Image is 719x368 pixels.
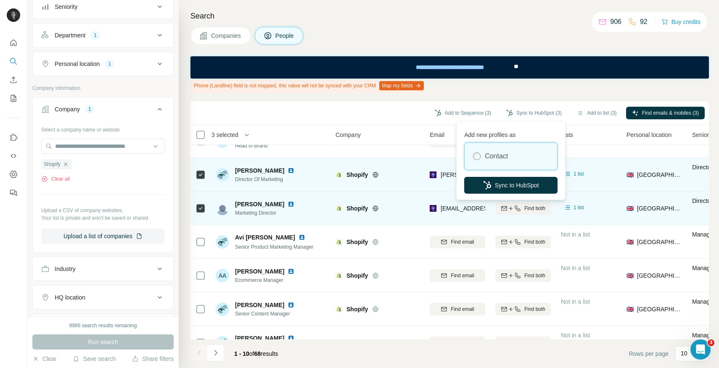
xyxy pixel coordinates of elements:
button: Clear [32,355,56,363]
h4: Search [190,10,709,22]
img: LinkedIn logo [299,234,305,241]
img: LinkedIn logo [288,201,294,208]
img: Logo of Shopify [336,205,342,212]
button: Buy credits [661,16,700,28]
span: Shopify [346,171,368,179]
span: Shopify [346,271,368,280]
span: Find email [451,272,474,279]
span: Find both [524,305,545,313]
button: Use Surfe API [7,148,20,163]
div: Select a company name or website [41,123,165,134]
p: 10 [681,349,687,357]
button: Share filters [132,355,174,363]
span: 1 - 10 [234,350,249,357]
span: Director [692,164,713,171]
span: Find email [451,339,474,347]
div: 1 [105,60,114,68]
img: Logo of Shopify [336,306,342,313]
button: Find email [430,269,485,282]
img: Avatar [216,302,229,316]
span: 🇬🇧 [626,238,634,246]
span: Shopify [346,238,368,246]
span: [GEOGRAPHIC_DATA] [637,238,682,246]
span: Senior Content Manager [235,310,298,318]
span: 68 [254,350,261,357]
img: LinkedIn logo [288,167,294,174]
span: Find both [524,339,545,347]
span: 1 list [574,204,584,211]
span: Not in a list [561,332,590,339]
p: Upload a CSV of company websites. [41,207,165,214]
div: Personal location [55,60,100,68]
span: Shopify [346,204,368,213]
span: [GEOGRAPHIC_DATA] [637,271,682,280]
button: Find email [430,336,485,349]
span: 🇬🇧 [626,339,634,347]
span: Find email [451,305,474,313]
button: Department1 [33,25,173,45]
span: Shopify [346,339,368,347]
button: Add to Sequence (3) [429,107,497,119]
span: 3 [708,339,714,346]
span: People [275,32,295,40]
span: Personal location [626,131,671,139]
p: 92 [640,17,648,27]
button: Quick start [7,35,20,50]
span: Marketing Director [235,209,298,217]
div: HQ location [55,293,85,302]
span: [PERSON_NAME] [235,334,284,342]
div: Company [55,105,80,113]
span: Avi [PERSON_NAME] [235,233,295,242]
span: Director [692,197,713,204]
span: Shopify [346,305,368,313]
div: Seniority [55,3,77,11]
span: 🇬🇧 [626,204,634,213]
button: Industry [33,259,173,279]
div: 1 [90,32,100,39]
button: Use Surfe on LinkedIn [7,130,20,145]
button: Map my fields [379,81,424,90]
button: Find email [430,236,485,248]
img: LinkedIn logo [288,302,294,308]
button: Find both [495,269,551,282]
img: Avatar [216,202,229,215]
img: Avatar [216,235,229,249]
iframe: Banner [190,56,709,79]
span: Rows per page [629,350,669,358]
p: Your list is private and won't be saved or shared. [41,214,165,222]
img: Logo of Shopify [336,171,342,178]
div: 9966 search results remaining [69,322,137,329]
button: Annual revenue ($) [33,316,173,336]
button: Find both [495,336,551,349]
button: Add to list (3) [571,107,623,119]
img: Logo of Shopify [336,239,342,245]
span: 3 selected [211,131,238,139]
span: results [234,350,278,357]
button: Feedback [7,185,20,200]
span: of [249,350,254,357]
span: Find emails & mobiles (3) [642,109,699,117]
span: Head of Brand [235,142,298,150]
span: 🇬🇧 [626,305,634,313]
button: HQ location [33,287,173,308]
img: provider leadmagic logo [430,204,436,213]
span: Companies [211,32,242,40]
button: Find both [495,202,551,215]
div: Department [55,31,85,39]
div: Industry [55,265,76,273]
span: Shopify [44,160,61,168]
button: Find emails & mobiles (3) [626,107,705,119]
button: Personal location1 [33,54,173,74]
span: [GEOGRAPHIC_DATA] [637,339,682,347]
label: Contact [485,151,508,161]
button: Sync to HubSpot [464,177,558,194]
button: Find email [430,303,485,315]
img: provider leadmagic logo [430,171,436,179]
span: Find both [524,205,545,212]
button: Clear all [41,175,70,183]
span: [PERSON_NAME][EMAIL_ADDRESS][PERSON_NAME][DOMAIN_NAME] [441,171,637,178]
span: Senior Product Marketing Manager [235,244,313,250]
button: Find both [495,303,551,315]
span: [GEOGRAPHIC_DATA] [637,204,682,213]
span: Not in a list [561,265,590,271]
